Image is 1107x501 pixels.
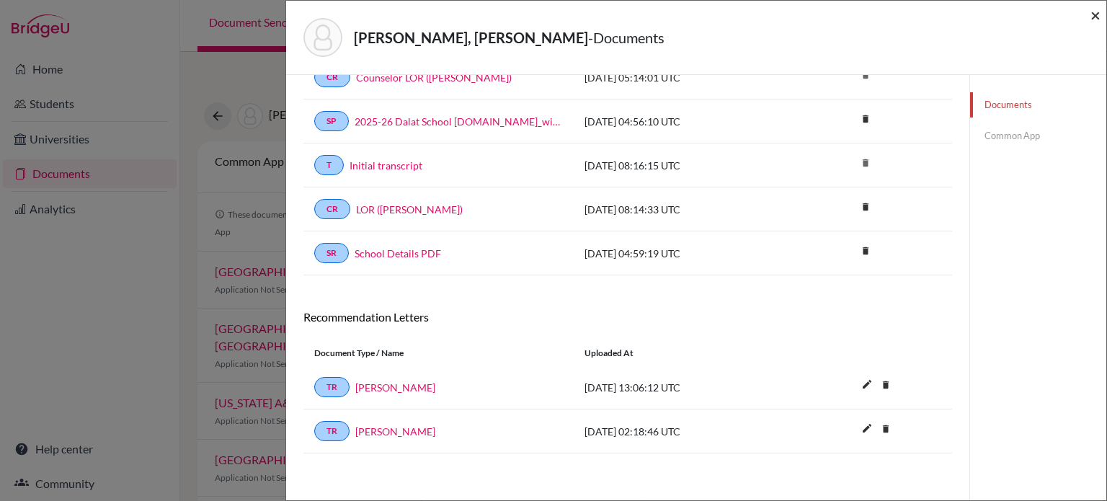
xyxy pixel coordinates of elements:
a: Documents [970,92,1106,118]
div: [DATE] 04:56:10 UTC [574,114,790,129]
a: TR [314,377,350,397]
button: edit [855,375,879,396]
a: Common App [970,123,1106,148]
h6: Recommendation Letters [303,310,952,324]
span: × [1090,4,1101,25]
span: - Documents [588,29,664,46]
a: [PERSON_NAME] [355,424,435,439]
i: delete [855,64,876,86]
a: T [314,155,344,175]
span: [DATE] 13:06:12 UTC [584,381,680,394]
a: SR [314,243,349,263]
a: CR [314,199,350,219]
div: Uploaded at [574,347,790,360]
a: delete [875,420,897,440]
i: edit [855,417,879,440]
div: [DATE] 08:16:15 UTC [574,158,790,173]
a: delete [855,110,876,130]
a: Counselor LOR ([PERSON_NAME]) [356,70,512,85]
span: [DATE] 02:18:46 UTC [584,425,680,438]
a: delete [875,376,897,396]
strong: [PERSON_NAME], [PERSON_NAME] [354,29,588,46]
a: delete [855,198,876,218]
i: delete [855,196,876,218]
i: delete [855,152,876,174]
a: TR [314,421,350,441]
div: [DATE] 04:59:19 UTC [574,246,790,261]
a: SP [314,111,349,131]
i: delete [855,240,876,262]
a: CR [314,67,350,87]
button: edit [855,419,879,440]
a: School Details PDF [355,246,441,261]
i: edit [855,373,879,396]
a: delete [855,242,876,262]
a: Initial transcript [350,158,422,173]
a: 2025-26 Dalat School [DOMAIN_NAME]_wide [355,114,563,129]
i: delete [875,418,897,440]
i: delete [875,374,897,396]
i: delete [855,108,876,130]
button: Close [1090,6,1101,24]
div: [DATE] 08:14:33 UTC [574,202,790,217]
a: LOR ([PERSON_NAME]) [356,202,463,217]
div: [DATE] 05:14:01 UTC [574,70,790,85]
a: [PERSON_NAME] [355,380,435,395]
div: Document Type / Name [303,347,574,360]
